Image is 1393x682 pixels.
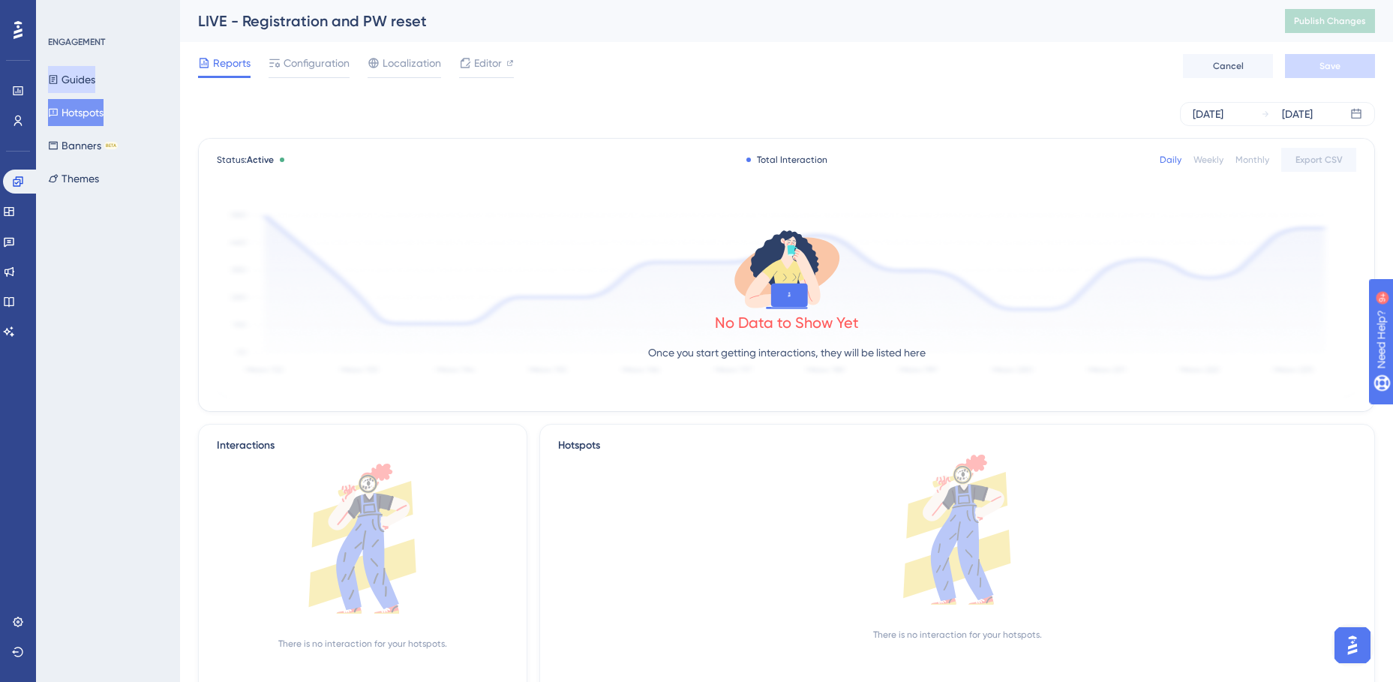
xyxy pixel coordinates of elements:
[873,629,1042,641] div: There is no interaction for your hotspots.
[746,154,827,166] div: Total Interaction
[104,142,118,149] div: BETA
[1183,54,1273,78] button: Cancel
[1294,15,1366,27] span: Publish Changes
[474,54,502,72] span: Editor
[1282,105,1313,123] div: [DATE]
[48,36,105,48] div: ENGAGEMENT
[1319,60,1340,72] span: Save
[217,437,275,455] div: Interactions
[217,154,274,166] span: Status:
[1285,9,1375,33] button: Publish Changes
[1235,154,1269,166] div: Monthly
[247,155,274,165] span: Active
[558,437,1356,455] div: Hotspots
[1295,154,1343,166] span: Export CSV
[48,132,118,159] button: BannersBETA
[1330,623,1375,668] iframe: UserGuiding AI Assistant Launcher
[1281,148,1356,172] button: Export CSV
[648,344,926,362] p: Once you start getting interactions, they will be listed here
[48,66,95,93] button: Guides
[1285,54,1375,78] button: Save
[102,8,111,20] div: 9+
[1213,60,1244,72] span: Cancel
[278,638,447,650] div: There is no interaction for your hotspots.
[48,165,99,192] button: Themes
[198,11,1247,32] div: LIVE - Registration and PW reset
[35,4,94,22] span: Need Help?
[1193,154,1223,166] div: Weekly
[383,54,441,72] span: Localization
[48,99,104,126] button: Hotspots
[715,312,859,333] div: No Data to Show Yet
[213,54,251,72] span: Reports
[284,54,350,72] span: Configuration
[1193,105,1223,123] div: [DATE]
[1160,154,1181,166] div: Daily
